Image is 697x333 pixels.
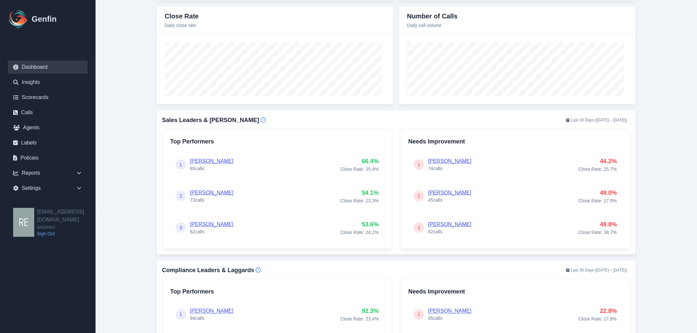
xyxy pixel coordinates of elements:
[261,117,266,123] span: Info
[578,307,617,316] p: 22.8 %
[13,208,34,237] img: resqueda@aadirect.com
[180,193,182,199] span: 2
[340,166,379,172] p: Close Rate: 35.4 %
[170,137,384,146] h4: Top Performers
[190,197,234,203] p: 73 calls
[8,76,88,89] a: Insights
[162,266,254,275] h4: Compliance Leaders & Laggards
[428,221,472,227] a: [PERSON_NAME]
[340,229,379,236] p: Close Rate: 24.2 %
[340,157,379,166] p: 66.4 %
[32,14,57,24] h1: Genfin
[190,315,234,322] p: 94 calls
[428,197,472,203] p: 45 calls
[190,190,234,195] a: [PERSON_NAME]
[418,161,420,168] span: 1
[165,22,199,29] p: Daily close rate
[408,137,622,146] h4: Needs Improvement
[578,166,617,172] p: Close Rate: 25.7 %
[340,188,379,197] p: 54.1 %
[162,115,259,125] h4: Sales Leaders & [PERSON_NAME]
[578,220,617,229] p: 49.8 %
[8,121,88,134] a: Agents
[407,12,458,21] h3: Number of Calls
[578,316,617,322] p: Close Rate: 17.8 %
[256,268,261,273] span: Info
[170,287,384,296] h4: Top Performers
[190,158,234,164] a: [PERSON_NAME]
[563,116,630,124] span: Last 30 Days ( [DATE] – [DATE] )
[578,188,617,197] p: 49.0 %
[37,230,96,237] a: Sign Out
[37,224,96,230] span: AADirect
[418,224,420,231] span: 3
[428,158,472,164] a: [PERSON_NAME]
[428,190,472,195] a: [PERSON_NAME]
[563,266,630,274] span: Last 30 Days ( [DATE] – [DATE] )
[578,229,617,236] p: Close Rate: 38.7 %
[190,228,234,235] p: 62 calls
[578,157,617,166] p: 44.2 %
[190,221,234,227] a: [PERSON_NAME]
[408,287,622,296] h4: Needs Improvement
[165,12,199,21] h3: Close Rate
[340,316,379,322] p: Close Rate: 23.4 %
[428,165,472,172] p: 74 calls
[340,220,379,229] p: 53.6 %
[190,165,234,172] p: 65 calls
[407,22,458,29] p: Daily call volume
[190,308,234,314] a: [PERSON_NAME]
[37,208,96,224] h2: [EMAIL_ADDRESS][DOMAIN_NAME]
[8,91,88,104] a: Scorecards
[428,308,472,314] a: [PERSON_NAME]
[8,136,88,149] a: Labels
[180,311,182,318] span: 1
[8,9,29,30] img: Logo
[8,106,88,119] a: Calls
[340,307,379,316] p: 92.3 %
[340,197,379,204] p: Close Rate: 23.3 %
[578,197,617,204] p: Close Rate: 17.8 %
[428,315,472,322] p: 45 calls
[8,61,88,74] a: Dashboard
[428,228,472,235] p: 62 calls
[180,161,182,168] span: 1
[8,166,88,180] div: Reports
[418,311,420,318] span: 1
[180,224,182,231] span: 3
[8,151,88,165] a: Policies
[418,193,420,199] span: 2
[8,182,88,195] div: Settings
